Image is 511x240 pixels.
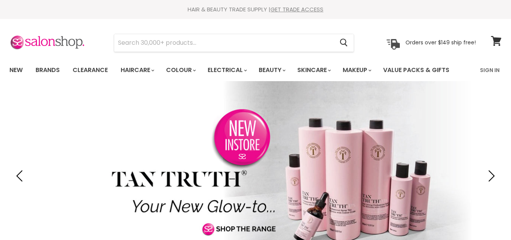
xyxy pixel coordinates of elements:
a: Sign In [475,62,504,78]
a: Makeup [337,62,376,78]
a: Clearance [67,62,113,78]
a: Electrical [202,62,252,78]
a: GET TRADE ACCESS [270,5,323,13]
input: Search [114,34,334,52]
a: Brands [30,62,65,78]
form: Product [114,34,354,52]
p: Orders over $149 ship free! [405,39,476,46]
a: Haircare [115,62,159,78]
a: Skincare [292,62,335,78]
a: Beauty [253,62,290,78]
button: Search [334,34,354,52]
ul: Main menu [4,59,465,81]
a: Colour [160,62,200,78]
button: Next [483,168,498,184]
button: Previous [13,168,28,184]
a: New [4,62,28,78]
a: Value Packs & Gifts [377,62,455,78]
